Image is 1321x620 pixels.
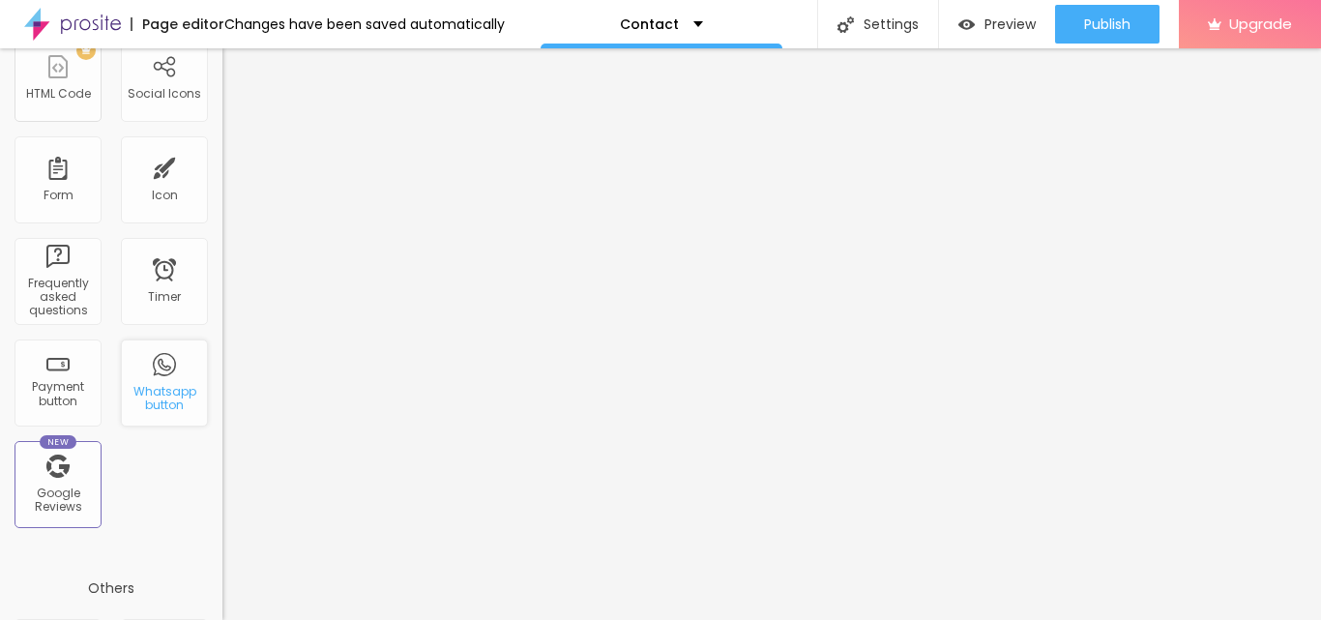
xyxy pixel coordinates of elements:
img: view-1.svg [958,16,975,33]
button: Preview [939,5,1055,44]
button: Publish [1055,5,1160,44]
img: Icone [837,16,854,33]
div: Social Icons [128,87,201,101]
div: Form [44,189,73,202]
iframe: Editor [222,48,1321,620]
div: Page editor [131,17,224,31]
div: Timer [148,290,181,304]
div: Payment button [19,380,96,408]
p: Contact [620,17,679,31]
div: HTML Code [26,87,91,101]
div: Icon [152,189,178,202]
div: Changes have been saved automatically [224,17,505,31]
div: Frequently asked questions [19,277,96,318]
div: Whatsapp button [126,385,202,413]
span: Preview [984,16,1036,32]
span: Upgrade [1229,15,1292,32]
span: Publish [1084,16,1130,32]
div: Google Reviews [19,487,96,515]
div: New [40,435,76,449]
